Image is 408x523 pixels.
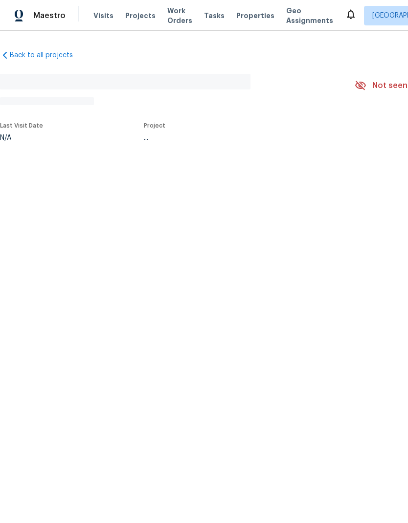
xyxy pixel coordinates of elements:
[93,11,113,21] span: Visits
[144,123,165,129] span: Project
[204,12,225,19] span: Tasks
[236,11,274,21] span: Properties
[144,134,332,141] div: ...
[33,11,66,21] span: Maestro
[125,11,156,21] span: Projects
[167,6,192,25] span: Work Orders
[286,6,333,25] span: Geo Assignments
